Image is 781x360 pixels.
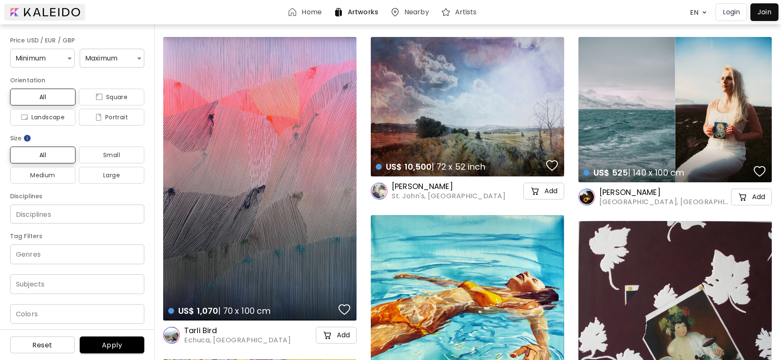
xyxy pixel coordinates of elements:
[86,150,138,160] span: Small
[17,341,68,349] span: Reset
[79,147,144,163] button: Small
[392,181,505,192] h6: [PERSON_NAME]
[441,7,480,17] a: Artists
[578,37,772,182] a: US$ 525| 140 x 100 cmfavoriteshttps://cdn.kaleido.art/CDN/Artwork/171928/Primary/medium.webp?upda...
[80,49,144,68] div: Maximum
[17,112,69,122] span: Landscape
[79,89,144,105] button: iconSquare
[95,114,102,121] img: icon
[10,109,75,126] button: iconLandscape
[86,92,138,102] span: Square
[386,161,432,173] span: US$ 10,500
[86,112,138,122] span: Portrait
[17,150,69,160] span: All
[163,37,357,321] a: US$ 1,070| 70 x 100 cmfavoriteshttps://cdn.kaleido.art/CDN/Artwork/175147/Primary/medium.webp?upd...
[10,167,75,184] button: Medium
[716,3,747,21] button: Login
[168,305,336,316] h4: | 70 x 100 cm
[79,167,144,184] button: Large
[178,305,218,317] span: US$ 1,070
[79,109,144,126] button: iconPortrait
[96,94,103,100] img: icon
[544,187,557,195] h5: Add
[287,7,325,17] a: Home
[10,75,144,85] h6: Orientation
[723,7,740,17] p: Login
[583,167,751,178] h4: | 140 x 100 cm
[578,187,772,207] a: [PERSON_NAME][GEOGRAPHIC_DATA], [GEOGRAPHIC_DATA]cart-iconAdd
[23,134,31,142] img: info
[731,189,772,205] button: cart-iconAdd
[302,9,321,16] h6: Home
[404,9,429,16] h6: Nearby
[392,192,505,201] span: St. John's, [GEOGRAPHIC_DATA]
[86,170,138,180] span: Large
[376,161,544,172] h4: | 72 x 52 inch
[371,37,564,176] a: US$ 10,500| 72 x 52 inchfavoriteshttps://cdn.kaleido.art/CDN/Artwork/169389/Primary/medium.webp?u...
[10,147,75,163] button: All
[716,3,750,21] a: Login
[333,7,382,17] a: Artworks
[686,5,700,20] div: EN
[10,35,144,45] h6: Price USD / EUR / GBP
[336,301,352,318] button: favorites
[752,163,768,180] button: favorites
[530,186,540,196] img: cart-icon
[348,9,378,16] h6: Artworks
[700,8,709,16] img: arrow down
[752,193,765,201] h5: Add
[10,89,75,105] button: All
[10,49,75,68] div: Minimum
[750,3,778,21] a: Join
[544,157,560,174] button: favorites
[390,7,432,17] a: Nearby
[184,326,291,336] h6: Tarli Bird
[86,341,138,349] span: Apply
[323,330,333,340] img: cart-icon
[17,92,69,102] span: All
[163,326,357,345] a: Tarli BirdEchuca, [GEOGRAPHIC_DATA]cart-iconAdd
[184,336,291,345] span: Echuca, [GEOGRAPHIC_DATA]
[10,133,144,143] h6: Size
[455,9,477,16] h6: Artists
[523,183,564,200] button: cart-iconAdd
[371,181,564,201] a: [PERSON_NAME]St. John's, [GEOGRAPHIC_DATA]cart-iconAdd
[21,114,28,121] img: icon
[599,197,729,207] span: [GEOGRAPHIC_DATA], [GEOGRAPHIC_DATA]
[594,167,628,179] span: US$ 525
[80,336,144,353] button: Apply
[599,187,729,197] h6: [PERSON_NAME]
[10,191,144,201] h6: Disciplines
[10,231,144,241] h6: Tag Filters
[17,170,69,180] span: Medium
[738,192,748,202] img: cart-icon
[10,336,75,353] button: Reset
[337,331,350,339] h5: Add
[316,327,357,344] button: cart-iconAdd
